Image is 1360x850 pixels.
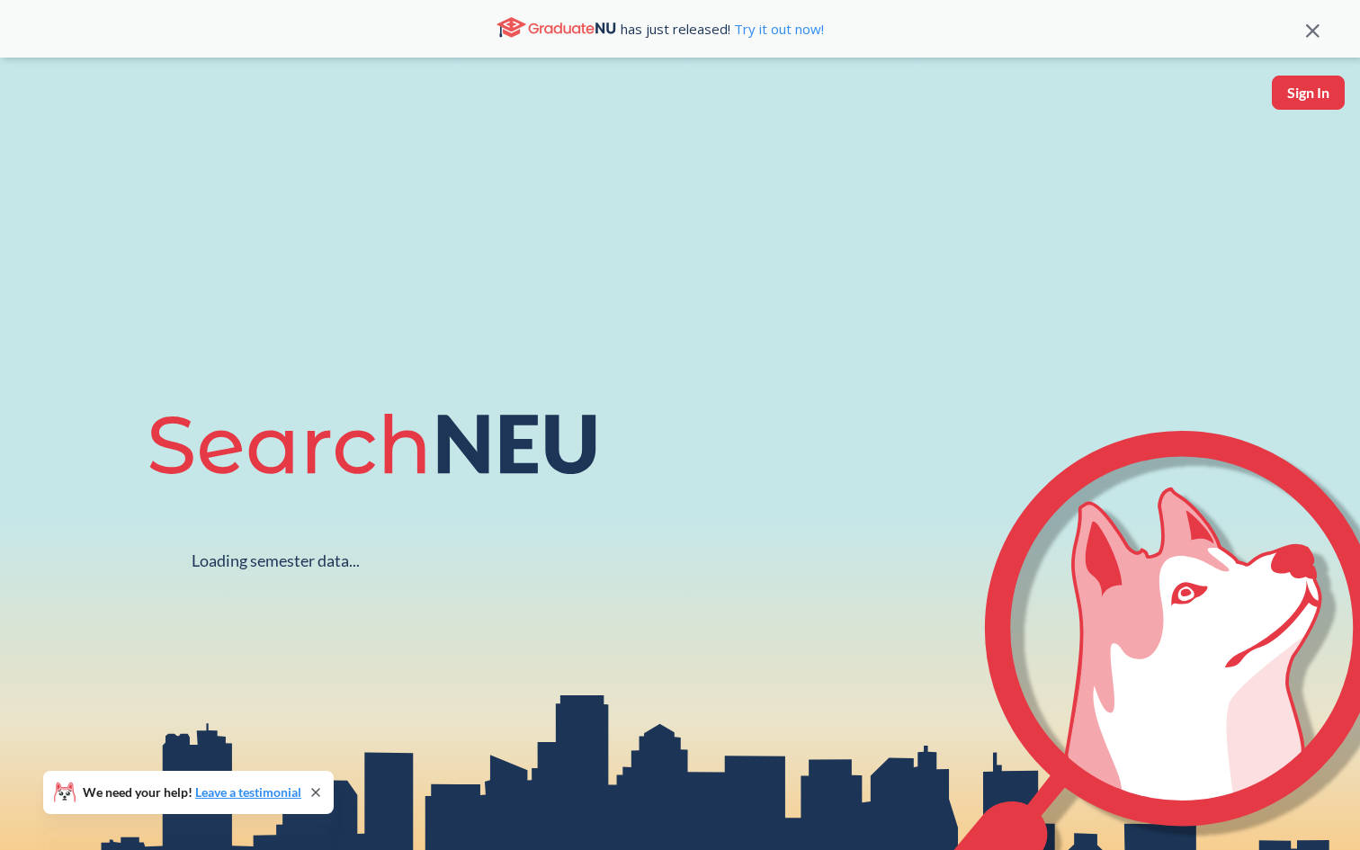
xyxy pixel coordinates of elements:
[18,76,60,136] a: sandbox logo
[621,19,824,39] span: has just released!
[83,786,301,799] span: We need your help!
[730,20,824,38] a: Try it out now!
[1272,76,1345,110] button: Sign In
[192,550,360,571] div: Loading semester data...
[18,76,60,130] img: sandbox logo
[195,784,301,800] a: Leave a testimonial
